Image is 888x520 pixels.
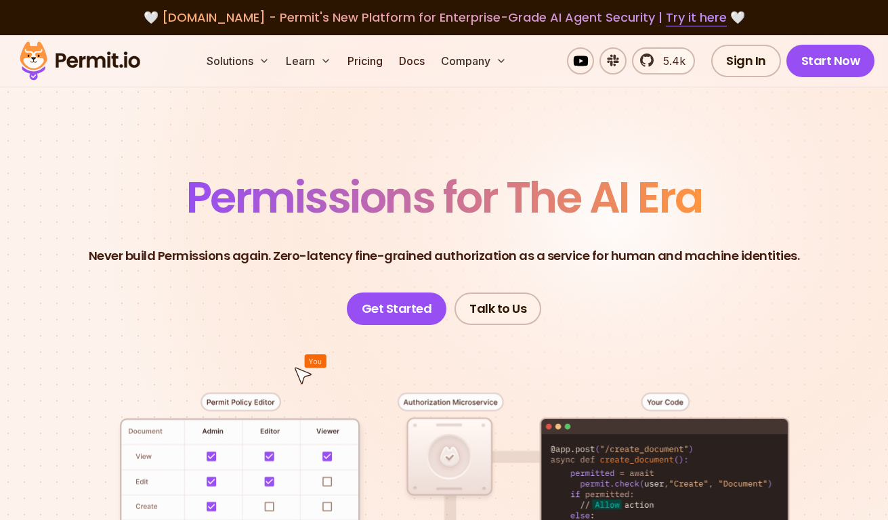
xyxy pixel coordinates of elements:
p: Never build Permissions again. Zero-latency fine-grained authorization as a service for human and... [89,246,800,265]
button: Company [436,47,512,74]
a: 5.4k [632,47,695,74]
a: Talk to Us [454,292,541,325]
a: Pricing [342,47,388,74]
button: Solutions [201,47,275,74]
span: 5.4k [655,53,685,69]
div: 🤍 🤍 [33,8,855,27]
span: [DOMAIN_NAME] - Permit's New Platform for Enterprise-Grade AI Agent Security | [162,9,727,26]
button: Learn [280,47,337,74]
a: Sign In [711,45,781,77]
span: Permissions for The AI Era [186,167,702,227]
a: Get Started [347,292,447,325]
a: Try it here [666,9,727,26]
img: Permit logo [14,38,146,84]
a: Docs [394,47,430,74]
a: Start Now [786,45,875,77]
